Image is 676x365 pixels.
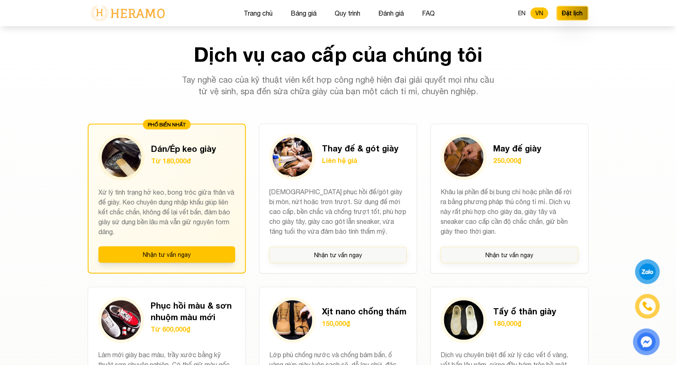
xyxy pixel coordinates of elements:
[88,44,588,64] h2: Dịch vụ cao cấp của chúng tôi
[288,8,319,19] button: Bảng giá
[493,305,556,316] h3: Tẩy ố thân giày
[151,324,235,334] p: Từ 600,000₫
[513,7,530,19] button: EN
[420,8,437,19] button: FAQ
[322,318,406,328] p: 150,000₫
[269,246,407,263] button: Nhận tư vấn ngay
[493,142,541,153] h3: May đế giày
[444,300,483,339] img: Tẩy ố thân giày
[143,119,191,129] div: PHỔ BIẾN NHẤT
[441,186,578,237] p: Khâu lại phần đế bị bung chỉ hoặc phần đế rời ra bằng phương pháp thủ công tỉ mỉ. Dịch vụ này rất...
[273,300,312,339] img: Xịt nano chống thấm
[151,299,235,322] h3: Phục hồi màu & sơn nhuộm màu mới
[444,137,483,177] img: May đế giày
[180,74,496,97] p: Tay nghề cao của kỹ thuật viên kết hợp công nghệ hiện đại giải quyết mọi nhu cầu từ vệ sinh, spa ...
[332,8,363,19] button: Quy trình
[556,6,588,21] button: Đặt lịch
[102,137,141,177] img: Dán/Ép keo giày
[322,155,399,165] p: Liên hệ giá
[376,8,406,19] button: Đánh giá
[493,318,556,328] p: 180,000₫
[636,295,659,318] a: phone-icon
[530,7,548,19] button: VN
[493,155,541,165] p: 250,000₫
[273,137,312,177] img: Thay đế & gót giày
[241,8,275,19] button: Trang chủ
[441,246,578,263] button: Nhận tư vấn ngay
[151,142,216,154] h3: Dán/Ép keo giày
[322,305,406,316] h3: Xịt nano chống thấm
[98,187,235,236] p: Xử lý tình trạng hở keo, bong tróc giữa thân và đế giày. Keo chuyên dụng nhập khẩu giúp liên kết ...
[98,246,235,263] button: Nhận tư vấn ngay
[269,186,407,237] p: [DEMOGRAPHIC_DATA] phục hồi đế/gót giày bị mòn, nứt hoặc trơn trượt. Sử dụng đế mới cao cấp, bền ...
[151,156,216,165] p: Từ 180,000đ
[101,300,141,339] img: Phục hồi màu & sơn nhuộm màu mới
[322,142,399,153] h3: Thay đế & gót giày
[642,301,653,312] img: phone-icon
[88,5,167,22] img: logo-with-text.png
